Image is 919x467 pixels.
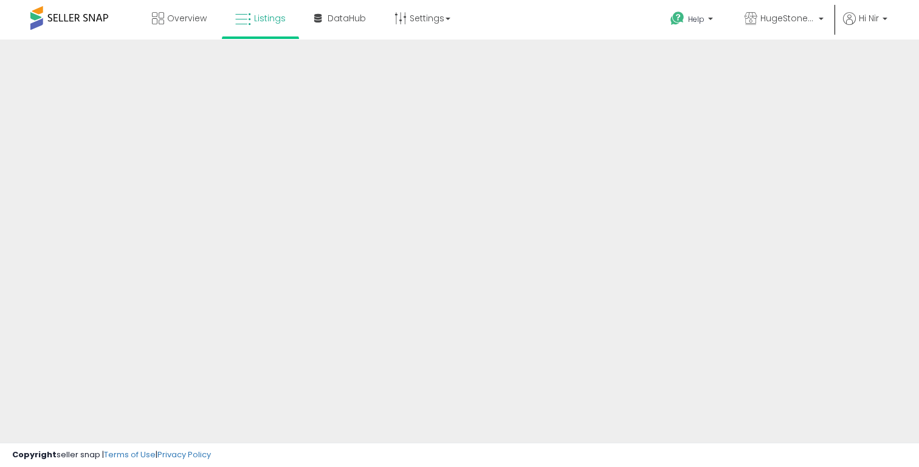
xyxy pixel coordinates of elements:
a: Help [661,2,725,40]
span: Help [688,14,704,24]
span: DataHub [328,12,366,24]
span: Overview [167,12,207,24]
span: Listings [254,12,286,24]
a: Privacy Policy [157,449,211,460]
a: Hi Nir [843,12,887,40]
i: Get Help [670,11,685,26]
strong: Copyright [12,449,57,460]
div: seller snap | | [12,449,211,461]
span: Hi Nir [859,12,879,24]
a: Terms of Use [104,449,156,460]
span: HugeStone Store [760,12,815,24]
